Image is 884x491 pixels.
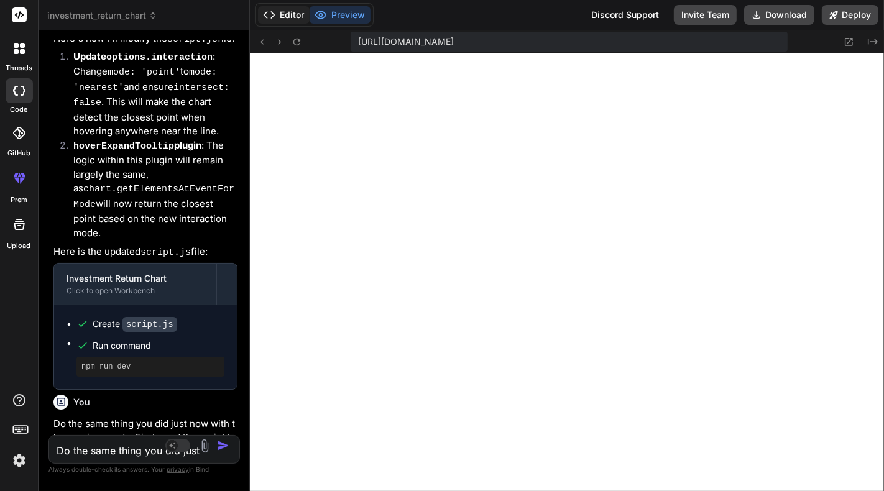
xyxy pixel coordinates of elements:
[47,9,157,22] span: investment_return_chart
[73,50,213,62] strong: Update
[9,450,30,471] img: settings
[358,35,454,48] span: [URL][DOMAIN_NAME]
[674,5,737,25] button: Invite Team
[93,318,177,331] div: Create
[167,466,189,473] span: privacy
[73,184,234,210] code: chart.getElementsAtEventForMode
[93,339,224,352] span: Run command
[53,417,237,459] p: Do the same thing you did just now with the previous code. First, read the script I sent you beca...
[122,317,177,332] code: script.js
[198,439,212,453] img: attachment
[140,247,191,258] code: script.js
[11,104,28,115] label: code
[67,272,204,285] div: Investment Return Chart
[310,6,371,24] button: Preview
[106,52,213,63] code: options.interaction
[73,141,174,152] code: hoverExpandTooltip
[6,63,32,73] label: threads
[108,67,180,78] code: mode: 'point'
[250,53,884,491] iframe: Preview
[63,50,237,139] li: : Change to and ensure . This will make the chart detect the closest point when hovering anywhere...
[67,286,204,296] div: Click to open Workbench
[73,396,90,408] h6: You
[584,5,666,25] div: Discord Support
[63,139,237,241] li: : The logic within this plugin will remain largely the same, as will now return the closest point...
[81,362,219,372] pre: npm run dev
[11,195,27,205] label: prem
[53,245,237,260] p: Here is the updated file:
[73,67,223,93] code: mode: 'nearest'
[217,439,229,452] img: icon
[7,241,31,251] label: Upload
[73,139,201,151] strong: plugin
[822,5,878,25] button: Deploy
[48,464,240,475] p: Always double-check its answers. Your in Bind
[258,6,310,24] button: Editor
[54,264,216,305] button: Investment Return ChartClick to open Workbench
[7,148,30,158] label: GitHub
[744,5,814,25] button: Download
